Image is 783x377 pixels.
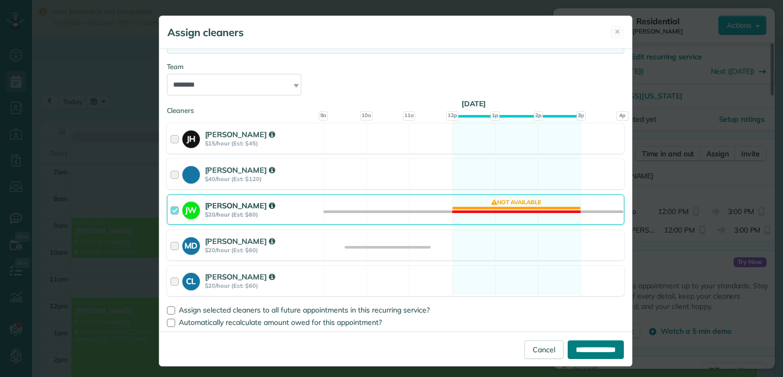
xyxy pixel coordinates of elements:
span: ✕ [615,27,620,37]
span: Assign selected cleaners to all future appointments in this recurring service? [179,305,430,315]
a: Cancel [524,340,564,359]
span: Automatically recalculate amount owed for this appointment? [179,318,382,327]
strong: JW [182,202,200,216]
strong: [PERSON_NAME] [205,236,275,246]
div: Team [167,62,624,72]
div: Cleaners [167,106,624,109]
strong: MD [182,237,200,252]
strong: JH [182,130,200,145]
strong: $20/hour (Est: $60) [205,282,320,289]
strong: $20/hour (Est: $60) [205,211,320,218]
strong: $40/hour (Est: $120) [205,175,320,183]
strong: [PERSON_NAME] [205,272,275,282]
strong: $20/hour (Est: $60) [205,247,320,254]
strong: [PERSON_NAME] [205,129,275,139]
strong: [PERSON_NAME] [205,165,275,175]
h5: Assign cleaners [167,25,244,40]
strong: $15/hour (Est: $45) [205,140,320,147]
strong: CL [182,273,200,287]
strong: [PERSON_NAME] [205,201,275,210]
